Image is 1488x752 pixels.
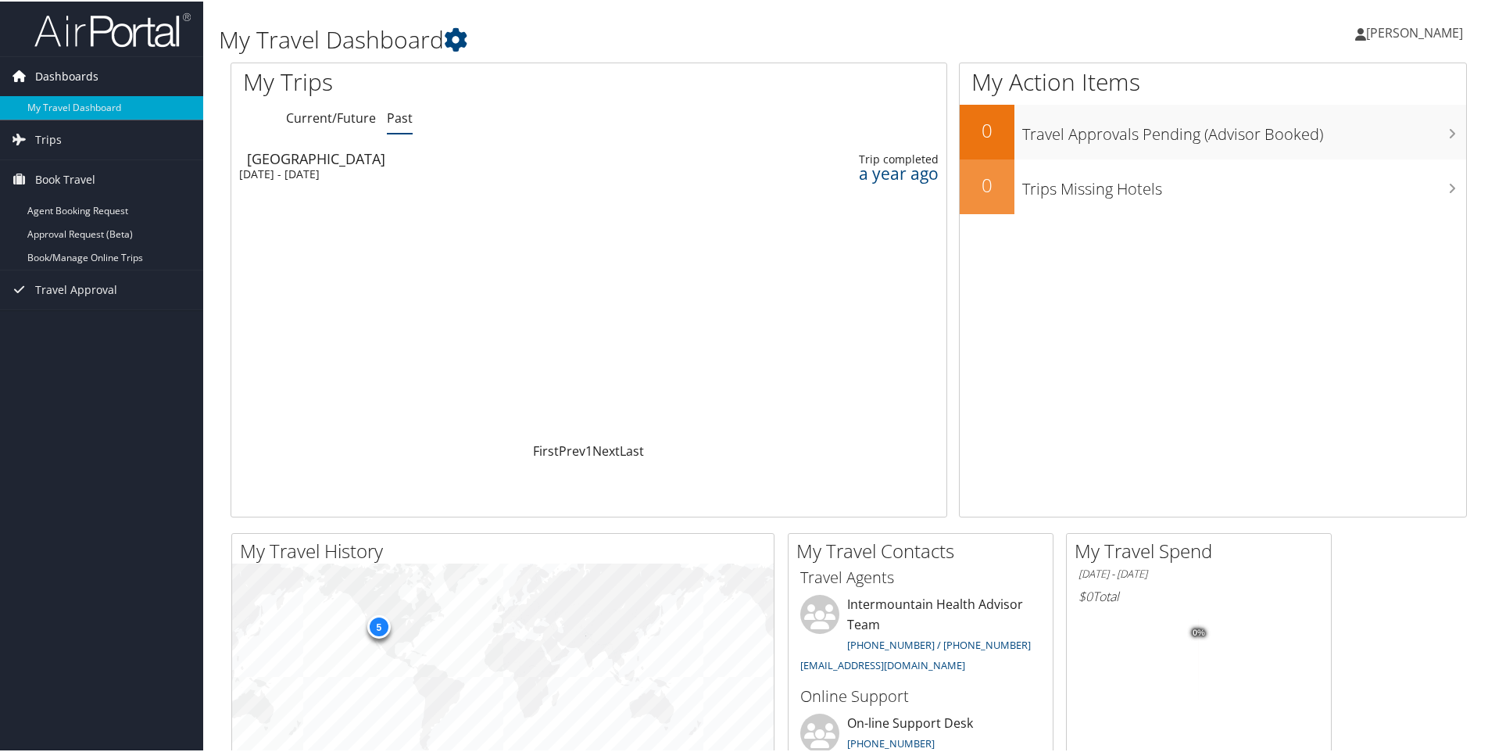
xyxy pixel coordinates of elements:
[960,170,1014,197] h2: 0
[1022,169,1466,199] h3: Trips Missing Hotels
[35,159,95,198] span: Book Travel
[800,565,1041,587] h3: Travel Agents
[559,441,585,458] a: Prev
[1022,114,1466,144] h3: Travel Approvals Pending (Advisor Booked)
[1078,586,1093,603] span: $0
[533,441,559,458] a: First
[239,166,406,180] div: [DATE] - [DATE]
[35,269,117,308] span: Travel Approval
[219,22,1059,55] h1: My Travel Dashboard
[367,614,390,637] div: 5
[960,64,1466,97] h1: My Action Items
[800,657,965,671] a: [EMAIL_ADDRESS][DOMAIN_NAME]
[1078,586,1319,603] h6: Total
[592,441,620,458] a: Next
[1193,627,1205,636] tspan: 0%
[800,684,1041,706] h3: Online Support
[1078,565,1319,580] h6: [DATE] - [DATE]
[960,158,1466,213] a: 0Trips Missing Hotels
[620,441,644,458] a: Last
[792,593,1049,677] li: Intermountain Health Advisor Team
[35,119,62,158] span: Trips
[240,536,774,563] h2: My Travel History
[847,636,1031,650] a: [PHONE_NUMBER] / [PHONE_NUMBER]
[847,735,935,749] a: [PHONE_NUMBER]
[1366,23,1463,40] span: [PERSON_NAME]
[34,10,191,47] img: airportal-logo.png
[286,108,376,125] a: Current/Future
[796,536,1053,563] h2: My Travel Contacts
[243,64,637,97] h1: My Trips
[387,108,413,125] a: Past
[35,56,98,95] span: Dashboards
[776,165,938,179] div: a year ago
[960,116,1014,142] h2: 0
[776,151,938,165] div: Trip completed
[1075,536,1331,563] h2: My Travel Spend
[585,441,592,458] a: 1
[1355,8,1479,55] a: [PERSON_NAME]
[960,103,1466,158] a: 0Travel Approvals Pending (Advisor Booked)
[247,150,413,164] div: [GEOGRAPHIC_DATA]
